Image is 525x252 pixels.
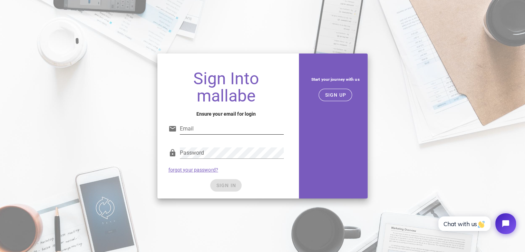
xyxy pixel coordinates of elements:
[168,70,284,105] h1: Sign Into mallabe
[168,110,284,118] h4: Ensure your email for login
[431,207,522,240] iframe: Tidio Chat
[324,92,346,98] span: SIGN UP
[168,167,218,173] a: forgot your password?
[309,76,362,83] h5: Start your journey with us
[319,89,352,101] button: SIGN UP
